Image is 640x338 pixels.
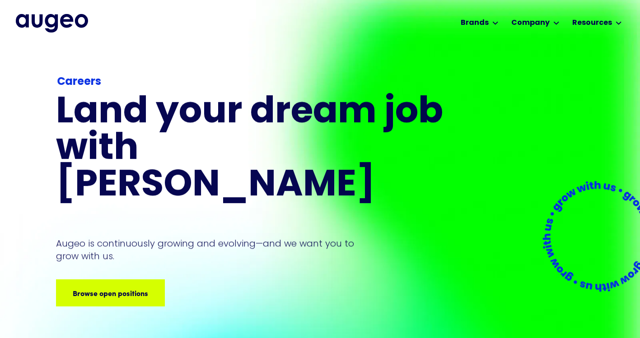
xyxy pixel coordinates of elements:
div: Brands [461,18,489,28]
a: home [16,14,88,32]
a: Browse open positions [56,279,165,306]
img: Augeo's full logo in midnight blue. [16,14,88,32]
div: Resources [572,18,612,28]
p: Augeo is continuously growing and evolving—and we want you to grow with us. [56,237,367,262]
strong: Careers [57,77,101,88]
h1: Land your dream job﻿ with [PERSON_NAME] [56,95,446,204]
div: Company [511,18,550,28]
